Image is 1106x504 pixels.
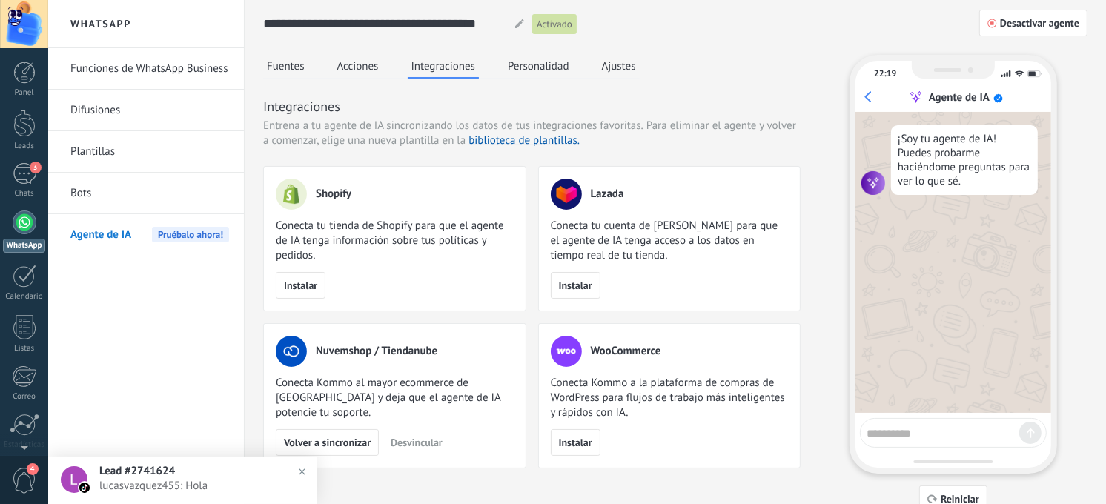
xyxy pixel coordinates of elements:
span: Desvincular [391,437,443,448]
a: Agente de IAPruébalo ahora! [70,214,229,256]
li: Agente de IA [48,214,244,255]
div: WhatsApp [3,239,45,253]
span: 4 [27,463,39,475]
div: Leads [3,142,46,151]
span: Instalar [284,280,317,291]
span: lucasvazquez455: Hola [99,479,296,493]
div: 22:19 [874,68,896,79]
span: Volver a sincronizar [284,437,371,448]
span: Conecta tu tienda de Shopify para que el agente de IA tenga información sobre tus políticas y ped... [276,219,514,263]
button: Integraciones [408,55,480,79]
button: Personalidad [504,55,573,77]
span: Lazada [591,187,624,202]
span: Reiniciar [941,494,979,504]
span: Lead #2741624 [99,464,175,478]
span: Para eliminar el agente y volver a comenzar, elige una nueva plantilla en la [263,119,796,147]
div: Listas [3,344,46,354]
span: Instalar [559,437,592,448]
span: Conecta Kommo a la plataforma de compras de WordPress para flujos de trabajo más inteligentes y r... [551,376,789,420]
span: Nuvemshop / Tiendanube [316,344,437,359]
a: Plantillas [70,131,229,173]
button: Instalar [551,272,600,299]
li: Funciones de WhatsApp Business [48,48,244,90]
button: Acciones [334,55,383,77]
a: Difusiones [70,90,229,131]
div: ¡Soy tu agente de IA! Puedes probarme haciéndome preguntas para ver lo que sé. [891,125,1038,195]
span: Pruébalo ahora! [152,227,229,242]
a: Funciones de WhatsApp Business [70,48,229,90]
span: Conecta tu cuenta de [PERSON_NAME] para que el agente de IA tenga acceso a los datos en tiempo re... [551,219,789,263]
span: Instalar [559,280,592,291]
li: Plantillas [48,131,244,173]
span: Conecta Kommo al mayor ecommerce de [GEOGRAPHIC_DATA] y deja que el agente de IA potencie tu sopo... [276,376,514,420]
div: Panel [3,88,46,98]
a: biblioteca de plantillas. [468,133,580,147]
button: Desactivar agente [979,10,1087,36]
div: Calendario [3,292,46,302]
img: close_notification.svg [291,461,313,483]
button: Instalar [276,272,325,299]
div: Correo [3,392,46,402]
div: Chats [3,189,46,199]
span: Entrena a tu agente de IA sincronizando los datos de tus integraciones favoritas. [263,119,643,133]
img: tiktok_kommo.svg [79,483,90,493]
div: Agente de IA [929,90,990,105]
a: Bots [70,173,229,214]
img: agent icon [861,171,885,195]
li: Bots [48,173,244,214]
h3: Integraciones [263,97,801,116]
button: Instalar [551,429,600,456]
button: Desvincular [384,431,449,454]
span: 3 [30,162,42,173]
button: Volver a sincronizar [276,429,379,456]
span: Agente de IA [70,214,131,256]
span: Shopify [316,187,351,202]
button: Ajustes [598,55,640,77]
span: WooCommerce [591,344,661,359]
a: Lead #2741624lucasvazquez455: Hola [48,457,317,504]
button: Fuentes [263,55,308,77]
span: Desactivar agente [1000,18,1079,28]
li: Difusiones [48,90,244,131]
span: Activado [537,17,572,32]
